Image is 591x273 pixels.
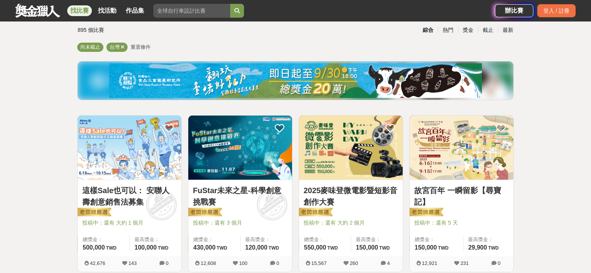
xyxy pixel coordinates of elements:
[299,116,403,180] img: Cover Image
[106,245,116,251] span: TWD
[410,116,513,180] img: Cover Image
[128,260,137,266] span: 143
[131,44,151,50] span: 重置條件
[422,260,437,266] span: 12,921
[387,260,390,266] span: 4
[123,5,147,16] a: 作品集
[134,236,177,243] span: 最高獎金：
[82,185,177,208] a: 這樣Sale也可以： 安聯人壽創意銷售法募集
[458,23,478,37] div: 獎金
[379,245,390,251] span: TWD
[311,260,327,266] span: 15,567
[488,245,498,251] span: TWD
[134,244,157,251] span: 100,000
[67,5,92,16] a: 找比賽
[188,116,292,180] img: Cover Image
[239,260,247,266] span: 100
[166,260,168,266] span: 0
[498,260,500,266] span: 0
[478,23,498,37] div: 截止
[76,207,111,218] img: 老闆娘嚴選
[356,236,398,243] span: 最高獎金：
[460,260,469,266] span: 231
[245,244,267,251] span: 120,000
[418,23,438,37] div: 綜合
[193,236,236,243] span: 總獎金：
[187,207,222,218] img: 老闆娘嚴選
[110,44,120,50] span: 台灣
[83,236,125,243] span: 總獎金：
[468,236,509,243] span: 最高獎金：
[90,260,105,266] span: 42,676
[304,244,326,251] span: 550,000
[153,4,230,18] input: 全球自行車設計比賽
[438,23,458,37] div: 熱門
[537,4,576,17] div: 登入 / 註冊
[414,185,509,208] a: 故宮百年 一瞬留影【尋寶記】
[158,245,168,251] span: TWD
[217,245,227,251] span: TWD
[109,63,482,98] img: ea6d37ea-8c75-4c97-b408-685919e50f13.jpg
[269,245,279,251] span: TWD
[78,116,181,180] img: Cover Image
[83,244,105,251] span: 500,000
[495,4,533,17] a: 辦比賽
[201,260,216,266] span: 12,608
[438,245,448,251] span: TWD
[304,219,398,227] span: 投稿中：還有 大約 2 個月
[498,23,518,37] div: 最新
[276,260,279,266] span: 0
[327,245,338,251] span: TWD
[468,244,487,251] span: 29,900
[82,219,177,227] span: 投稿中：還有 大約 1 個月
[95,5,120,16] a: 找活動
[193,219,287,227] span: 投稿中：還有 3 個月
[297,207,333,218] img: 老闆娘嚴選
[304,236,346,243] span: 總獎金：
[245,236,287,243] span: 最高獎金：
[415,244,437,251] span: 150,000
[415,236,458,243] span: 總獎金：
[193,244,216,251] span: 430,000
[356,244,378,251] span: 150,000
[350,260,358,266] span: 260
[78,23,222,37] div: 895 個比賽
[414,219,509,227] span: 投稿中：還有 5 天
[193,185,287,208] a: FuStar未來之星-科學創意挑戰賽
[304,185,398,208] a: 2025麥味登微電影暨短影音創作大賽
[408,207,443,218] img: 老闆娘嚴選
[80,44,100,50] span: 尚未截止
